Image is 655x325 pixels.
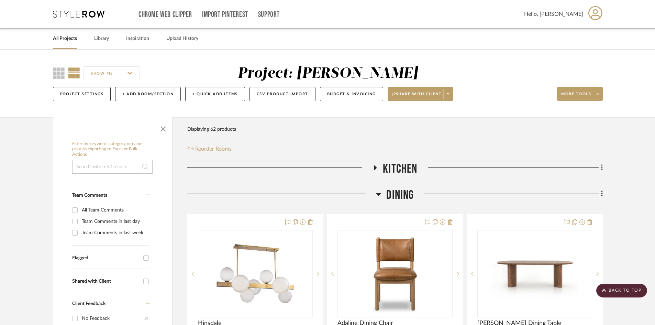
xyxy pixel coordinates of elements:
[53,87,111,101] button: Project Settings
[82,205,148,216] div: All Team Comments
[82,216,148,227] div: Team Comments in last day
[258,12,280,18] a: Support
[82,227,148,238] div: Team Comments in last week
[195,145,232,153] span: Reorder Rooms
[82,313,144,324] div: No Feedback
[561,91,591,102] span: More tools
[320,87,383,101] button: Budget & Invoicing
[202,12,248,18] a: Import Pinterest
[94,34,109,43] a: Library
[238,66,418,81] div: Project: [PERSON_NAME]
[388,87,454,101] button: Share with client
[478,230,592,317] div: 0
[492,231,578,317] img: Paden Dining Table
[72,255,140,261] div: Flagged
[249,87,315,101] button: CSV Product Import
[198,230,312,317] div: 0
[144,313,148,324] div: (3)
[185,87,245,101] button: + Quick Add Items
[72,193,107,198] span: Team Comments
[53,34,77,43] a: All Projects
[166,34,198,43] a: Upload History
[383,162,417,176] span: Kitchen
[212,231,298,317] img: Hinsdale
[386,188,414,203] span: Dining
[524,10,583,18] span: Hello, [PERSON_NAME]
[338,230,452,317] div: 0
[392,91,442,102] span: Share with client
[557,87,603,101] button: More tools
[596,284,647,297] scroll-to-top-button: BACK TO TOP
[72,141,153,158] h6: Filter by keyword, category or name prior to exporting to Excel or Bulk Actions
[115,87,181,101] button: + Add Room/Section
[138,12,192,18] a: Chrome Web Clipper
[72,160,153,174] input: Search within 62 results
[352,231,438,317] img: Adaline Dining Chair
[187,122,236,136] div: Displaying 62 products
[72,279,140,284] div: Shared with Client
[126,34,149,43] a: Inspiration
[156,121,170,134] button: Close
[187,145,232,153] button: Reorder Rooms
[72,301,106,306] span: Client Feedback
